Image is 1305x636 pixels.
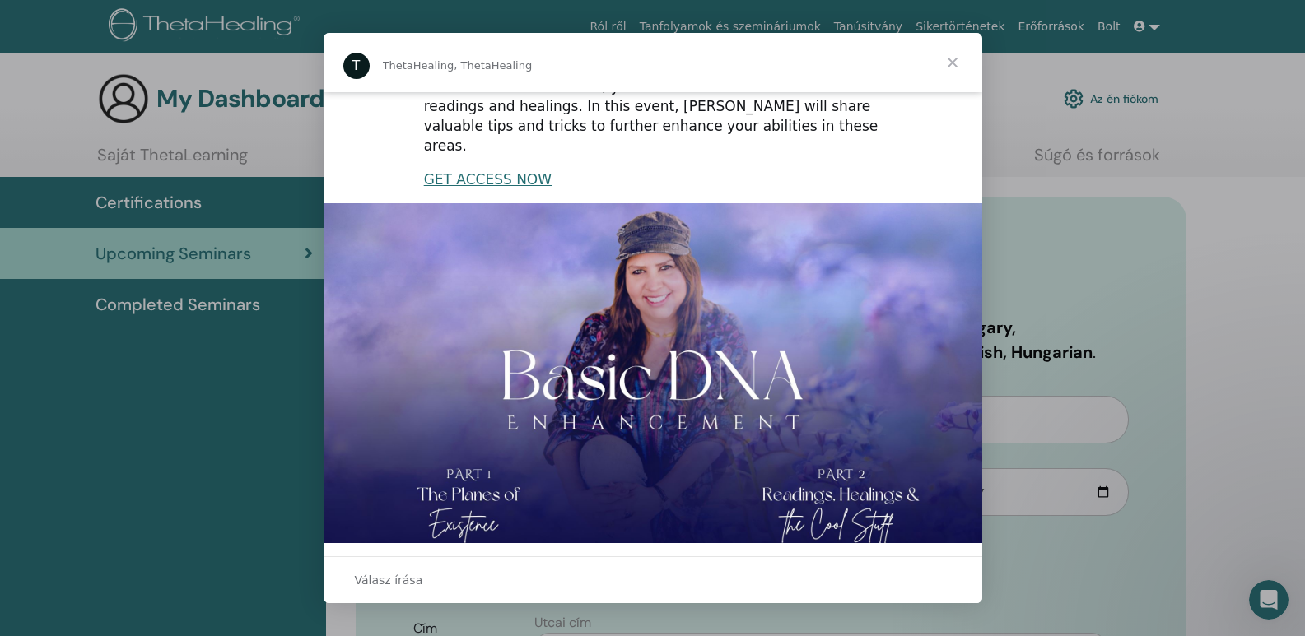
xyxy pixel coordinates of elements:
div: In the Basic DNA seminar, you learned the essential skills for readings and healings. In this eve... [424,77,882,156]
span: Válasz írása [355,569,423,591]
a: GET ACCESS NOW [424,171,552,188]
span: Bezárás [923,33,982,92]
div: Profile image for ThetaHealing [343,53,370,79]
div: Beszélgetés megnyitása és válasz [324,556,982,603]
span: , ThetaHealing [454,59,532,72]
span: ThetaHealing [383,59,454,72]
